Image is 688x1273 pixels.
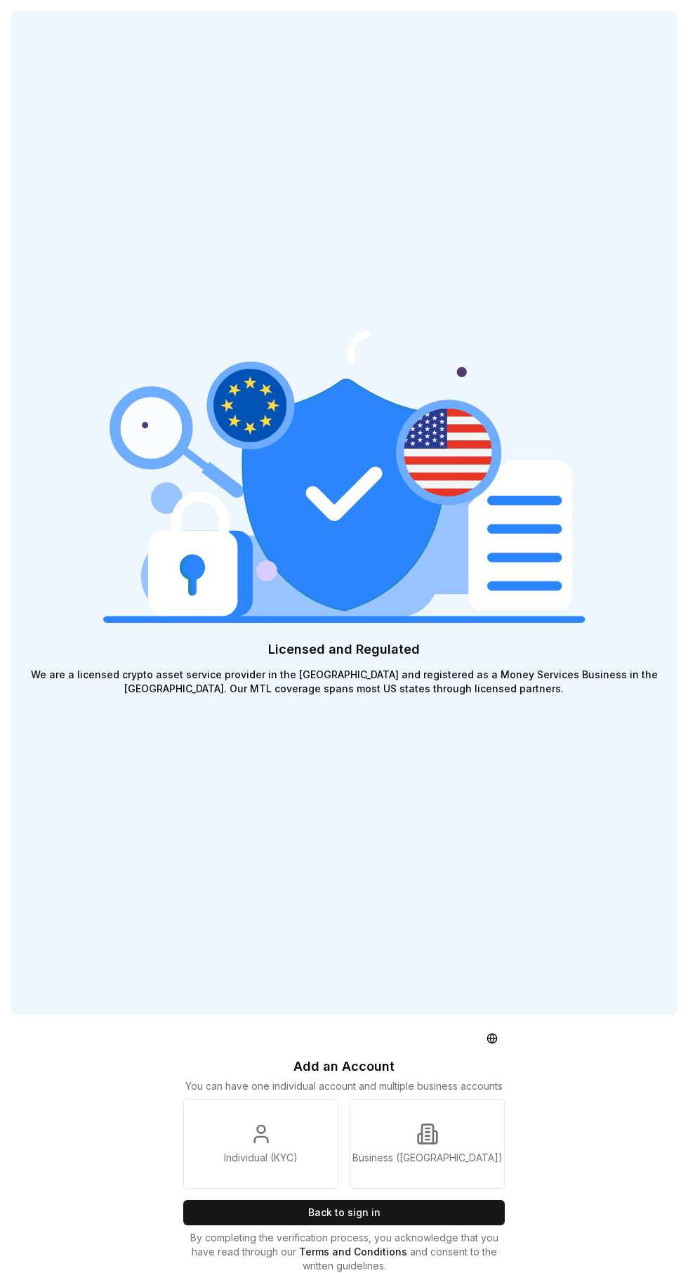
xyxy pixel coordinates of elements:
[293,1057,395,1076] p: Add an Account
[350,1099,505,1189] a: Business ([GEOGRAPHIC_DATA])
[299,1246,410,1258] a: Terms and Conditions
[183,1200,505,1225] button: Back to sign in
[183,1099,338,1189] a: Individual (KYC)
[183,1231,505,1273] p: By completing the verification process, you acknowledge that you have read through our and consen...
[185,1079,503,1093] p: You can have one individual account and multiple business accounts
[224,1151,298,1165] p: Individual (KYC)
[22,640,666,659] p: Licensed and Regulated
[352,1151,503,1165] p: Business ([GEOGRAPHIC_DATA])
[22,668,666,696] p: We are a licensed crypto asset service provider in the [GEOGRAPHIC_DATA] and registered as a Mone...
